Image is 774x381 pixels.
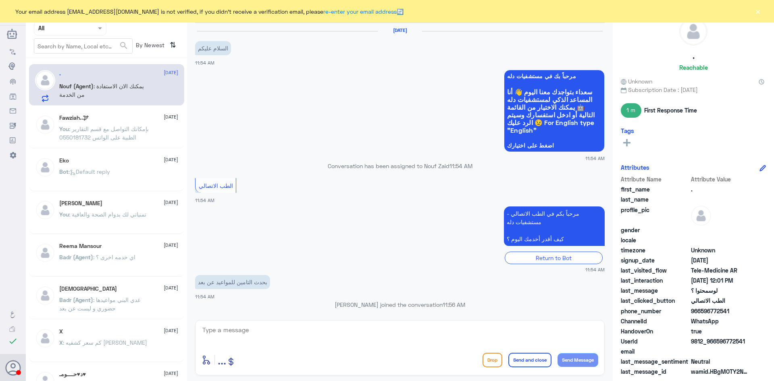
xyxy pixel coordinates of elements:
[35,115,55,135] img: defaultAdmin.png
[164,327,178,334] span: [DATE]
[585,155,605,162] span: 11:54 AM
[621,127,634,134] h6: Tags
[119,41,129,50] span: search
[164,113,178,121] span: [DATE]
[59,125,69,132] span: You
[164,284,178,291] span: [DATE]
[691,175,749,183] span: Attribute Value
[621,307,689,315] span: phone_number
[691,347,749,356] span: null
[621,296,689,305] span: last_clicked_button
[59,254,93,260] span: Badr (Agent)
[164,242,178,249] span: [DATE]
[621,185,689,194] span: first_name
[691,266,749,275] span: Tele-Medicine AR
[691,337,749,346] span: 9812_966596772541
[644,106,697,115] span: First Response Time
[621,357,689,366] span: last_message_sentiment
[691,206,711,226] img: defaultAdmin.png
[621,195,689,204] span: last_name
[621,276,689,285] span: last_interaction
[483,353,502,367] button: Drop
[164,156,178,163] span: [DATE]
[621,266,689,275] span: last_visited_flow
[63,339,147,346] span: : كم سعر كشفيه [PERSON_NAME]
[119,39,129,52] button: search
[93,254,135,260] span: : اي خدمه اخرى ؟
[691,296,749,305] span: الطب الاتصالي
[621,256,689,264] span: signup_date
[199,182,233,189] span: الطب الاتصالي
[164,199,178,206] span: [DATE]
[59,339,63,346] span: X
[691,236,749,244] span: null
[35,243,55,263] img: defaultAdmin.png
[691,276,749,285] span: 2025-10-15T09:01:39.738Z
[621,317,689,325] span: ChannelId
[59,296,93,303] span: Badr (Agent)
[218,351,226,369] button: ...
[35,285,55,306] img: defaultAdmin.png
[59,296,140,312] span: : غدي البني مواعيدها حضوري و ليست عن بعد
[34,39,132,53] input: Search by Name, Local etc…
[59,115,89,121] h5: Fawziah..🕊
[621,286,689,295] span: last_message
[679,64,708,71] h6: Reachable
[59,168,69,175] span: Bot
[164,370,178,377] span: [DATE]
[691,307,749,315] span: 966596772541
[59,70,61,77] h5: .
[449,162,472,169] span: 11:54 AM
[621,164,649,171] h6: Attributes
[691,286,749,295] span: لوسمحتوا ؟
[195,162,605,170] p: Conversation has been assigned to Nouf Zaid
[621,206,689,224] span: profile_pic
[195,275,270,289] p: 15/10/2025, 11:54 AM
[323,8,397,15] a: re-enter your email address
[59,83,144,98] span: : يمكنك الان الاستفادة من الخدمة
[621,236,689,244] span: locale
[5,360,21,375] button: Avatar
[691,317,749,325] span: 2
[133,38,166,54] span: By Newest
[507,142,601,149] span: اضغط على اختيارك
[621,347,689,356] span: email
[507,88,601,134] span: سعداء بتواجدك معنا اليوم 👋 أنا المساعد الذكي لمستشفيات دله 🤖 يمكنك الاختيار من القائمة التالية أو...
[195,60,214,65] span: 11:54 AM
[443,301,465,308] span: 11:56 AM
[691,357,749,366] span: 0
[621,103,641,118] span: 1 m
[195,198,214,203] span: 11:54 AM
[691,226,749,234] span: null
[691,185,749,194] span: .
[170,38,176,52] i: ⇅
[59,157,69,164] h5: Eko
[195,41,231,55] p: 15/10/2025, 11:54 AM
[59,243,102,250] h5: Reema Mansour
[15,7,404,16] span: Your email address [EMAIL_ADDRESS][DOMAIN_NAME] is not verified, if you didn't receive a verifica...
[69,211,146,218] span: : تمنياتي لك بدوام الصحة والعافية
[504,206,605,246] p: 15/10/2025, 11:54 AM
[621,327,689,335] span: HandoverOn
[218,352,226,367] span: ...
[585,266,605,273] span: 11:54 AM
[35,328,55,348] img: defaultAdmin.png
[558,353,598,367] button: Send Message
[691,256,749,264] span: 2025-10-15T08:54:08.194Z
[59,200,102,207] h5: Mohammed ALRASHED
[59,125,149,141] span: : بإمكانك التواصل مع قسم التقارير الطبية على الواتس 0550181732
[35,157,55,177] img: defaultAdmin.png
[680,18,707,45] img: defaultAdmin.png
[621,85,766,94] span: Subscription Date : [DATE]
[754,7,762,15] button: ×
[621,337,689,346] span: UserId
[59,285,117,292] h5: سبحان الله
[69,168,110,175] span: : Default reply
[195,300,605,309] p: [PERSON_NAME] joined the conversation
[691,327,749,335] span: true
[8,336,18,346] i: check
[507,73,601,79] span: مرحباً بك في مستشفيات دله
[621,77,652,85] span: Unknown
[59,83,94,90] span: Nouf (Agent)
[508,353,551,367] button: Send and close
